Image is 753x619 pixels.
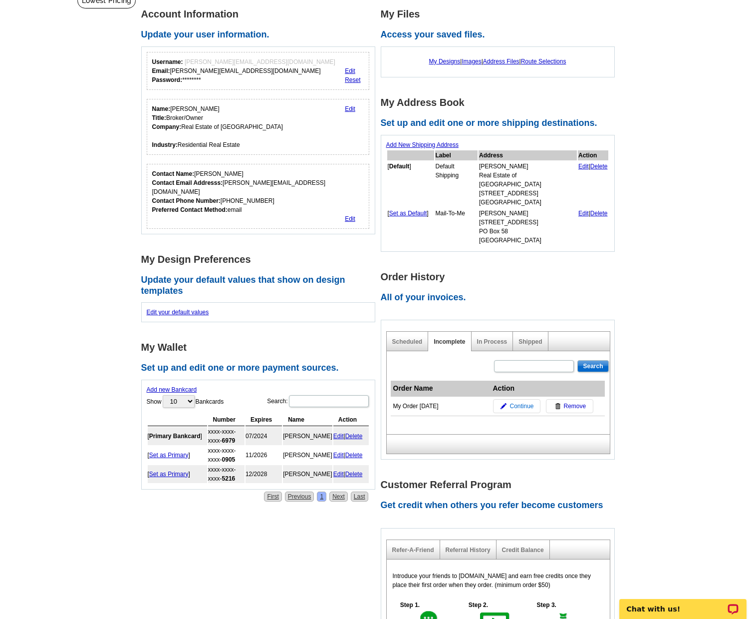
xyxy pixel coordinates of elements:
[386,52,609,71] div: | | |
[381,480,620,490] h1: Customer Referral Program
[163,395,195,408] select: ShowBankcards
[208,414,245,426] th: Number
[152,123,182,130] strong: Company:
[387,161,434,207] td: [ ]
[333,471,344,478] a: Edit
[381,292,620,303] h2: All of your invoices.
[483,58,519,65] a: Address Files
[208,446,245,464] td: xxxx-xxxx-xxxx-
[381,29,620,40] h2: Access your saved files.
[208,427,245,445] td: xxxx-xxxx-xxxx-
[149,433,201,440] b: Primary Bankcard
[345,76,360,83] a: Reset
[147,394,224,409] label: Show Bankcards
[152,141,178,148] strong: Industry:
[283,446,332,464] td: [PERSON_NAME]
[531,601,561,610] h5: Step 3.
[435,208,478,245] td: Mail-To-Me
[577,360,608,372] input: Search
[333,427,369,445] td: |
[578,161,608,207] td: |
[435,161,478,207] td: Default Shipping
[264,492,281,502] a: First
[381,9,620,19] h1: My Files
[493,399,540,413] a: Continue
[152,206,228,213] strong: Preferred Contact Method:
[317,492,326,502] a: 1
[590,210,608,217] a: Delete
[283,465,332,483] td: [PERSON_NAME]
[152,179,223,186] strong: Contact Email Addresss:
[289,395,369,407] input: Search:
[152,114,166,121] strong: Title:
[246,465,282,483] td: 12/2028
[463,601,493,610] h5: Step 2.
[333,446,369,464] td: |
[267,394,369,408] label: Search:
[222,456,236,463] strong: 0905
[345,471,363,478] a: Delete
[345,452,363,459] a: Delete
[509,402,533,411] span: Continue
[501,403,506,409] img: pencil-icon.gif
[246,414,282,426] th: Expires
[152,169,364,214] div: [PERSON_NAME] [PERSON_NAME][EMAIL_ADDRESS][DOMAIN_NAME] [PHONE_NUMBER] email
[590,163,608,170] a: Delete
[564,402,586,411] span: Remove
[446,547,491,554] a: Referral History
[185,58,335,65] span: [PERSON_NAME][EMAIL_ADDRESS][DOMAIN_NAME]
[381,118,620,129] h2: Set up and edit one or more shipping destinations.
[578,210,589,217] a: Edit
[491,381,605,397] th: Action
[149,452,189,459] a: Set as Primary
[386,141,459,148] a: Add New Shipping Address
[392,547,434,554] a: Refer-A-Friend
[393,572,604,590] p: Introduce your friends to [DOMAIN_NAME] and earn free credits once they place their first order w...
[555,403,561,409] img: trashcan-icon.gif
[147,52,370,90] div: Your login information.
[152,104,283,149] div: [PERSON_NAME] Broker/Owner Real Estate of [GEOGRAPHIC_DATA] Residential Real Estate
[141,254,381,265] h1: My Design Preferences
[147,164,370,229] div: Who should we contact regarding order issues?
[387,208,434,245] td: [ ]
[246,446,282,464] td: 11/2026
[283,427,332,445] td: [PERSON_NAME]
[462,58,481,65] a: Images
[395,601,425,610] h5: Step 1.
[381,97,620,108] h1: My Address Book
[222,437,236,444] strong: 6979
[283,414,332,426] th: Name
[518,338,542,345] a: Shipped
[147,309,209,316] a: Edit your default values
[208,465,245,483] td: xxxx-xxxx-xxxx-
[222,475,236,482] strong: 5216
[149,471,189,478] a: Set as Primary
[152,58,183,65] strong: Username:
[345,67,355,74] a: Edit
[578,208,608,245] td: |
[351,492,368,502] a: Last
[434,338,465,345] a: Incomplete
[246,427,282,445] td: 07/2024
[329,492,348,502] a: Next
[152,197,221,204] strong: Contact Phone Number:
[141,9,381,19] h1: Account Information
[148,465,207,483] td: [ ]
[345,215,355,222] a: Edit
[429,58,461,65] a: My Designs
[613,588,753,619] iframe: LiveChat chat widget
[152,170,195,177] strong: Contact Name:
[141,363,381,374] h2: Set up and edit one or more payment sources.
[141,342,381,353] h1: My Wallet
[148,427,207,445] td: [ ]
[389,163,410,170] b: Default
[381,272,620,282] h1: Order History
[521,58,566,65] a: Route Selections
[147,99,370,155] div: Your personal details.
[141,29,381,40] h2: Update your user information.
[152,67,170,74] strong: Email:
[148,446,207,464] td: [ ]
[152,57,335,84] div: [PERSON_NAME][EMAIL_ADDRESS][DOMAIN_NAME] ********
